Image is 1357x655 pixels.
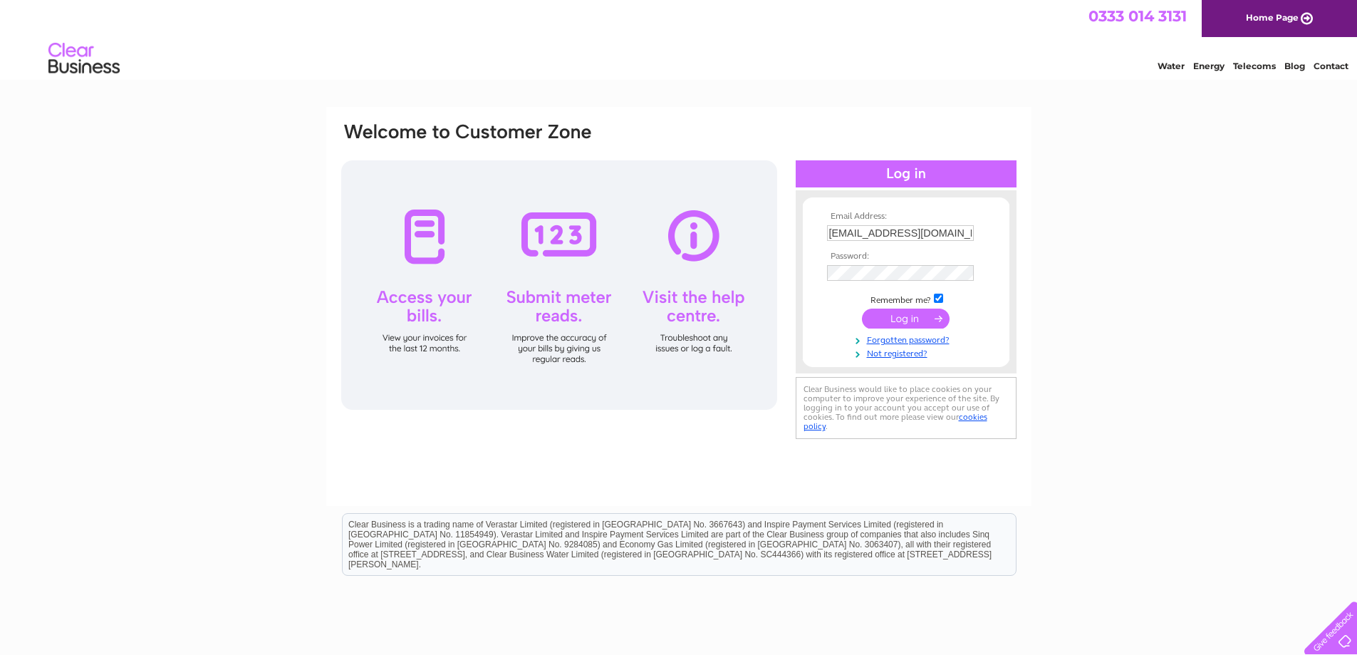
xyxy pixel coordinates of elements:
[343,8,1016,69] div: Clear Business is a trading name of Verastar Limited (registered in [GEOGRAPHIC_DATA] No. 3667643...
[1158,61,1185,71] a: Water
[862,309,950,329] input: Submit
[804,412,987,431] a: cookies policy
[1088,7,1187,25] a: 0333 014 3131
[827,346,989,359] a: Not registered?
[823,252,989,262] th: Password:
[796,377,1017,439] div: Clear Business would like to place cookies on your computer to improve your experience of the sit...
[823,212,989,222] th: Email Address:
[1314,61,1348,71] a: Contact
[1233,61,1276,71] a: Telecoms
[48,37,120,81] img: logo.png
[1193,61,1225,71] a: Energy
[823,292,989,306] td: Remember me?
[827,332,989,346] a: Forgotten password?
[1284,61,1305,71] a: Blog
